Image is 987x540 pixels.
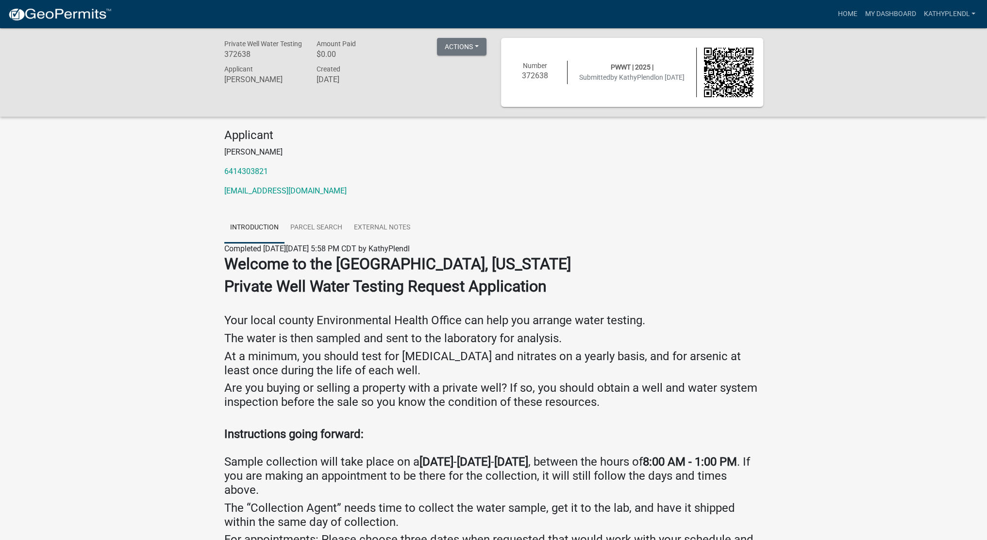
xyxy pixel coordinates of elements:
h6: $0.00 [316,50,394,59]
span: Created [316,65,340,73]
span: PWWT | 2025 | [611,63,653,71]
h4: Your local county Environmental Health Office can help you arrange water testing. [224,299,763,328]
h4: Sample collection will take place on a - - , between the hours of . If you are making an appointm... [224,427,763,497]
a: Home [834,5,861,23]
strong: Private Well Water Testing Request Application [224,277,547,296]
h4: At a minimum, you should test for [MEDICAL_DATA] and nitrates on a yearly basis, and for arsenic ... [224,349,763,378]
a: Introduction [224,212,284,244]
h4: Are you buying or selling a property with a private well? If so, you should obtain a well and wat... [224,381,763,423]
a: KathyPlendl [920,5,979,23]
span: Private Well Water Testing [224,40,302,48]
strong: [DATE] [419,455,453,469]
span: Applicant [224,65,253,73]
span: Completed [DATE][DATE] 5:58 PM CDT by KathyPlendl [224,244,410,253]
h4: The water is then sampled and sent to the laboratory for analysis. [224,331,763,346]
strong: Instructions going forward: [224,427,364,441]
h6: 372638 [511,71,560,80]
span: Submitted on [DATE] [579,73,685,81]
span: Number [523,62,547,70]
a: [EMAIL_ADDRESS][DOMAIN_NAME] [224,186,347,195]
strong: Welcome to the [GEOGRAPHIC_DATA], [US_STATE] [224,255,571,273]
img: QR code [704,48,753,97]
strong: [DATE] [494,455,528,469]
h4: The “Collection Agent” needs time to collect the water sample, get it to the lab, and have it shi... [224,501,763,529]
p: [PERSON_NAME] [224,146,763,158]
h6: 372638 [224,50,302,59]
strong: 8:00 AM - 1:00 PM [643,455,737,469]
a: My Dashboard [861,5,920,23]
a: 6414303821 [224,167,268,176]
span: by KathyPlendl [610,73,655,81]
button: Actions [437,38,486,55]
h6: [DATE] [316,75,394,84]
h4: Applicant [224,128,763,142]
h6: [PERSON_NAME] [224,75,302,84]
span: Amount Paid [316,40,355,48]
a: Parcel search [284,212,348,244]
strong: [DATE] [457,455,491,469]
a: External Notes [348,212,416,244]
